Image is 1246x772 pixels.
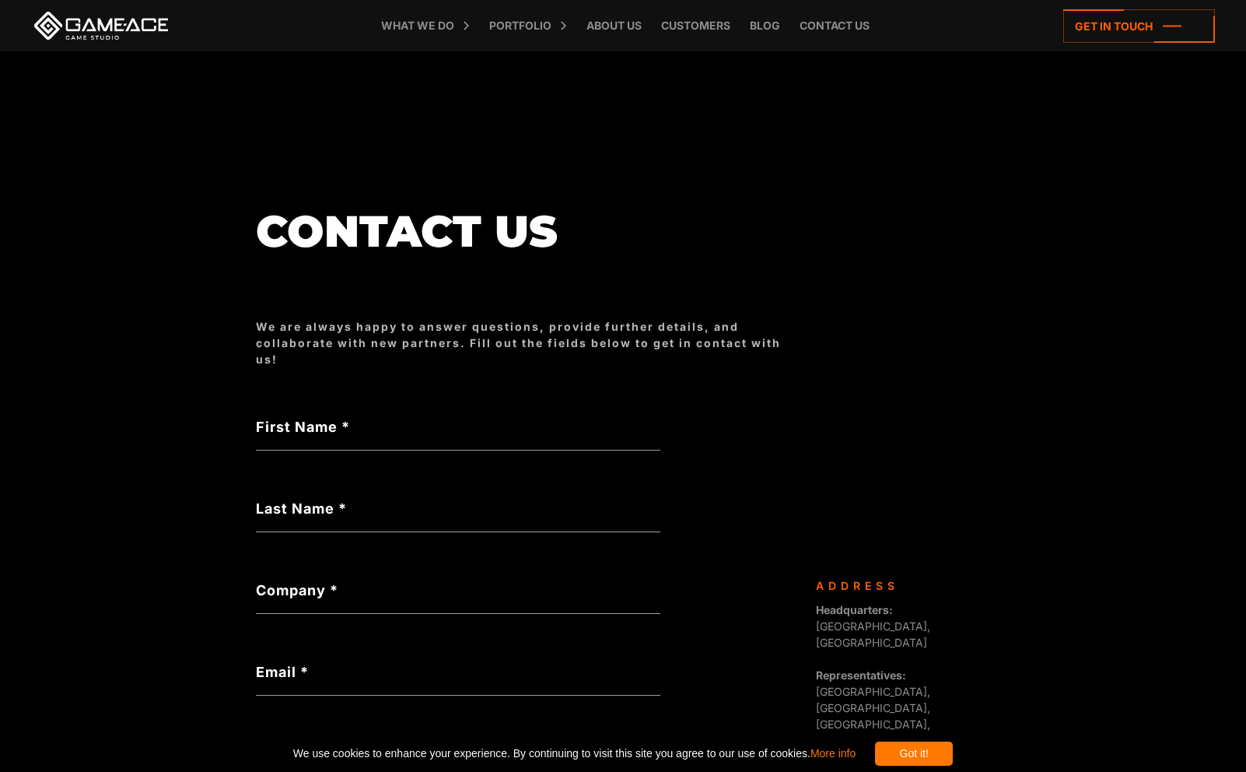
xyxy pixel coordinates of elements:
h1: Contact us [256,208,800,256]
span: We use cookies to enhance your experience. By continuing to visit this site you agree to our use ... [293,742,856,766]
a: Get in touch [1063,9,1215,43]
strong: Representatives: [816,668,906,682]
div: Got it! [875,742,953,766]
span: [GEOGRAPHIC_DATA], [GEOGRAPHIC_DATA], [GEOGRAPHIC_DATA], [GEOGRAPHIC_DATA] [816,668,930,747]
a: More info [810,747,856,760]
span: [GEOGRAPHIC_DATA], [GEOGRAPHIC_DATA] [816,603,930,649]
strong: Headquarters: [816,603,893,616]
label: Last Name * [256,498,660,519]
div: We are always happy to answer questions, provide further details, and collaborate with new partne... [256,318,800,368]
label: Email * [256,661,660,683]
label: First Name * [256,416,660,437]
div: Address [816,577,979,594]
label: Company * [256,580,660,601]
